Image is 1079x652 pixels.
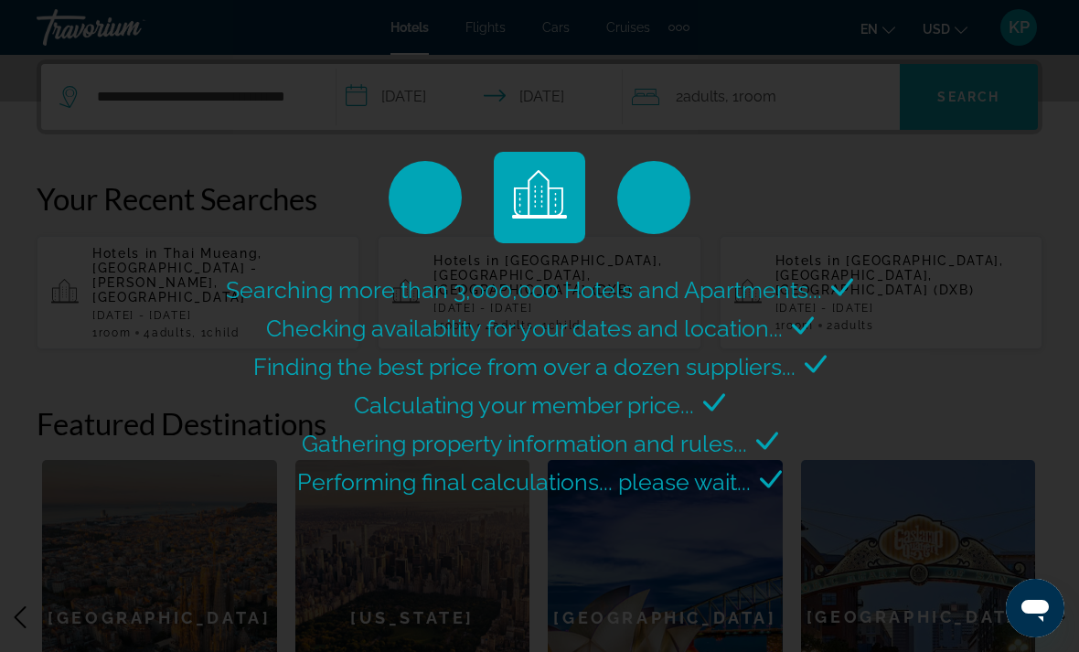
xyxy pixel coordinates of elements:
span: Performing final calculations... please wait... [297,468,751,496]
iframe: Button to launch messaging window [1006,579,1064,637]
span: Checking availability for your dates and location... [266,315,783,342]
span: Gathering property information and rules... [302,430,747,457]
span: Finding the best price from over a dozen suppliers... [253,353,796,380]
span: Searching more than 3,000,000 Hotels and Apartments... [226,276,822,304]
span: Calculating your member price... [354,391,694,419]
